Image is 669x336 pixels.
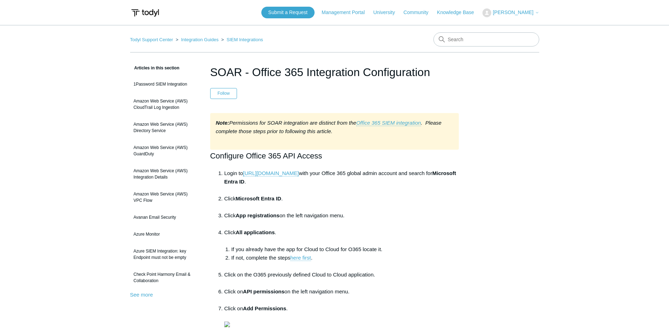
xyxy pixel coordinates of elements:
[356,120,421,126] a: Office 365 SIEM integration
[243,305,286,311] strong: Add Permissions
[216,120,229,126] strong: Note:
[224,211,459,228] li: Click on the left navigation menu.
[210,150,459,162] h2: Configure Office 365 API Access
[224,170,456,185] strong: Microsoft Entra ID
[130,94,200,114] a: Amazon Web Service (AWS) CloudTrail Log Ingestion
[130,164,200,184] a: Amazon Web Service (AWS) Integration Details
[130,141,200,161] a: Amazon Web Service (AWS) GuardDuty
[373,9,402,16] a: University
[224,322,230,327] img: 28485733445395
[130,228,200,241] a: Azure Monitor
[261,7,315,18] a: Submit a Request
[130,187,200,207] a: Amazon Web Service (AWS) VPC Flow
[236,212,279,218] strong: App registrations
[433,32,539,46] input: Search
[210,64,459,81] h1: SOAR - Office 365 Integration Configuration
[243,170,299,176] a: [URL][DOMAIN_NAME]
[130,118,200,137] a: Amazon Web Service (AWS) Directory Service
[220,37,263,42] li: SIEM Integrations
[236,229,275,235] strong: All applications
[224,194,459,211] li: Click .
[403,9,436,16] a: Community
[290,255,311,261] a: here first
[130,77,200,91] a: 1Password SIEM Integration
[231,245,459,254] li: If you already have the app for Cloud to Cloud for O365 locate it.
[130,6,160,19] img: Todyl Support Center Help Center home page
[227,37,263,42] a: SIEM Integrations
[224,287,459,304] li: Click on on the left navigation menu.
[224,270,459,287] li: Click on the O365 previously defined Cloud to Cloud application.
[437,9,481,16] a: Knowledge Base
[322,9,372,16] a: Management Portal
[174,37,220,42] li: Integration Guides
[130,268,200,287] a: Check Point Harmony Email & Collaboration
[130,66,180,70] span: Articles in this section
[210,88,237,99] button: Follow Article
[130,211,200,224] a: Avanan Email Security
[130,37,175,42] li: Todyl Support Center
[181,37,218,42] a: Integration Guides
[216,120,442,134] em: Permissions for SOAR integration are distinct from the . Please complete those steps prior to fol...
[231,254,459,270] li: If not, complete the steps .
[130,292,153,298] a: See more
[482,8,539,17] button: [PERSON_NAME]
[224,169,459,194] li: Login to with your Office 365 global admin account and search for .
[130,244,200,264] a: Azure SIEM Integration: key Endpoint must not be empty
[243,288,285,294] strong: API permissions
[224,228,459,270] li: Click .
[236,195,281,201] strong: Microsoft Entra ID
[493,10,533,15] span: [PERSON_NAME]
[130,37,173,42] a: Todyl Support Center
